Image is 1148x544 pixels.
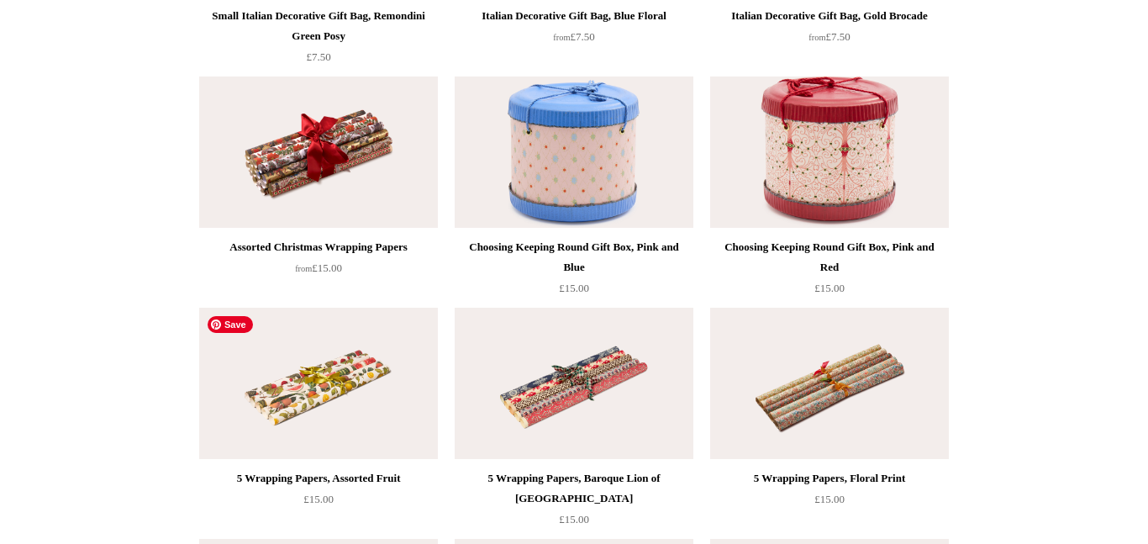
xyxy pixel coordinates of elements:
img: Choosing Keeping Round Gift Box, Pink and Red [710,77,949,228]
span: from [553,33,570,42]
a: 5 Wrapping Papers, Floral Print £15.00 [710,468,949,537]
a: 5 Wrapping Papers, Baroque Lion of Venice 5 Wrapping Papers, Baroque Lion of Venice [455,308,693,459]
div: Italian Decorative Gift Bag, Blue Floral [459,6,689,26]
a: Assorted Christmas Wrapping Papers from£15.00 [199,237,438,306]
span: from [295,264,312,273]
span: £15.00 [559,513,589,526]
img: Choosing Keeping Round Gift Box, Pink and Blue [455,77,693,228]
div: Italian Decorative Gift Bag, Gold Brocade [714,6,945,26]
span: £15.00 [814,493,845,505]
div: 5 Wrapping Papers, Assorted Fruit [203,468,434,489]
img: 5 Wrapping Papers, Assorted Fruit [199,308,438,459]
span: £15.00 [303,493,334,505]
div: Choosing Keeping Round Gift Box, Pink and Blue [459,237,689,277]
a: 5 Wrapping Papers, Floral Print 5 Wrapping Papers, Floral Print [710,308,949,459]
img: 5 Wrapping Papers, Floral Print [710,308,949,459]
a: 5 Wrapping Papers, Assorted Fruit 5 Wrapping Papers, Assorted Fruit [199,308,438,459]
span: £7.50 [553,30,594,43]
a: Assorted Christmas Wrapping Papers Assorted Christmas Wrapping Papers [199,77,438,228]
span: £15.00 [814,282,845,294]
span: £7.50 [808,30,850,43]
div: Choosing Keeping Round Gift Box, Pink and Red [714,237,945,277]
a: Choosing Keeping Round Gift Box, Pink and Blue Choosing Keeping Round Gift Box, Pink and Blue [455,77,693,228]
a: Italian Decorative Gift Bag, Blue Floral from£7.50 [455,6,693,75]
span: Save [208,316,253,333]
img: 5 Wrapping Papers, Baroque Lion of Venice [455,308,693,459]
a: 5 Wrapping Papers, Assorted Fruit £15.00 [199,468,438,537]
span: £15.00 [295,261,342,274]
div: Assorted Christmas Wrapping Papers [203,237,434,257]
div: 5 Wrapping Papers, Floral Print [714,468,945,489]
img: Assorted Christmas Wrapping Papers [199,77,438,228]
a: Choosing Keeping Round Gift Box, Pink and Red Choosing Keeping Round Gift Box, Pink and Red [710,77,949,228]
a: Italian Decorative Gift Bag, Gold Brocade from£7.50 [710,6,949,75]
div: 5 Wrapping Papers, Baroque Lion of [GEOGRAPHIC_DATA] [459,468,689,509]
a: 5 Wrapping Papers, Baroque Lion of [GEOGRAPHIC_DATA] £15.00 [455,468,693,537]
a: Choosing Keeping Round Gift Box, Pink and Blue £15.00 [455,237,693,306]
a: Choosing Keeping Round Gift Box, Pink and Red £15.00 [710,237,949,306]
span: £15.00 [559,282,589,294]
a: Small Italian Decorative Gift Bag, Remondini Green Posy £7.50 [199,6,438,75]
span: £7.50 [306,50,330,63]
span: from [808,33,825,42]
div: Small Italian Decorative Gift Bag, Remondini Green Posy [203,6,434,46]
